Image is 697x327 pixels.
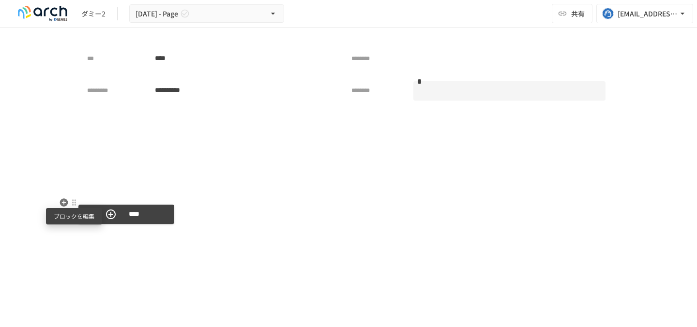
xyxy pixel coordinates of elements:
[46,208,102,224] div: ブロックを編集
[81,9,106,19] div: ダミー2
[129,4,284,23] button: [DATE] - Page
[618,8,678,20] div: [EMAIL_ADDRESS][DOMAIN_NAME]
[136,8,178,20] span: [DATE] - Page
[596,4,693,23] button: [EMAIL_ADDRESS][DOMAIN_NAME]
[552,4,592,23] button: 共有
[571,8,585,19] span: 共有
[12,6,74,21] img: logo-default@2x-9cf2c760.svg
